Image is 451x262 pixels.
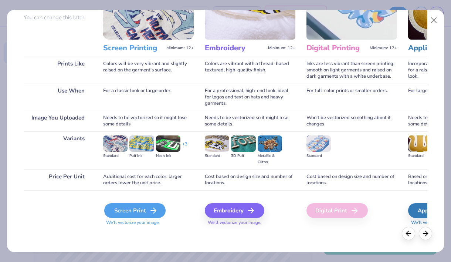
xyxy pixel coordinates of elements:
[306,84,397,111] div: For full-color prints or smaller orders.
[427,13,441,27] button: Close
[103,111,194,131] div: Needs to be vectorized so it might lose some details
[205,135,229,152] img: Standard
[205,57,295,84] div: Colors are vibrant with a thread-based textured, high-quality finish.
[24,169,92,190] div: Price Per Unit
[182,141,187,154] div: + 3
[306,57,397,84] div: Inks are less vibrant than screen printing; smooth on light garments and raised on dark garments ...
[205,219,295,226] span: We'll vectorize your image.
[24,57,92,84] div: Prints Like
[24,14,92,21] p: You can change this later.
[231,153,255,159] div: 3D Puff
[103,169,194,190] div: Additional cost for each color; larger orders lower the unit price.
[205,203,264,218] div: Embroidery
[156,153,180,159] div: Neon Ink
[231,135,255,152] img: 3D Puff
[166,46,194,51] span: Minimum: 12+
[258,135,282,152] img: Metallic & Glitter
[103,135,128,152] img: Standard
[306,135,331,152] img: Standard
[306,153,331,159] div: Standard
[205,153,229,159] div: Standard
[103,43,163,53] h3: Screen Printing
[205,111,295,131] div: Needs to be vectorized so it might lose some details
[306,203,368,218] div: Digital Print
[258,153,282,165] div: Metallic & Glitter
[268,46,295,51] span: Minimum: 12+
[24,111,92,131] div: Image You Uploaded
[24,84,92,111] div: Use When
[103,84,194,111] div: For a classic look or large order.
[408,135,433,152] img: Standard
[205,43,265,53] h3: Embroidery
[129,153,154,159] div: Puff Ink
[306,43,367,53] h3: Digital Printing
[129,135,154,152] img: Puff Ink
[306,111,397,131] div: Won't be vectorized so nothing about it changes
[205,169,295,190] div: Cost based on design size and number of locations.
[156,135,180,152] img: Neon Ink
[205,84,295,111] div: For a professional, high-end look; ideal for logos and text on hats and heavy garments.
[408,153,433,159] div: Standard
[103,153,128,159] div: Standard
[370,46,397,51] span: Minimum: 12+
[24,131,92,169] div: Variants
[103,219,194,226] span: We'll vectorize your image.
[306,169,397,190] div: Cost based on design size and number of locations.
[103,57,194,84] div: Colors will be very vibrant and slightly raised on the garment's surface.
[104,203,166,218] div: Screen Print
